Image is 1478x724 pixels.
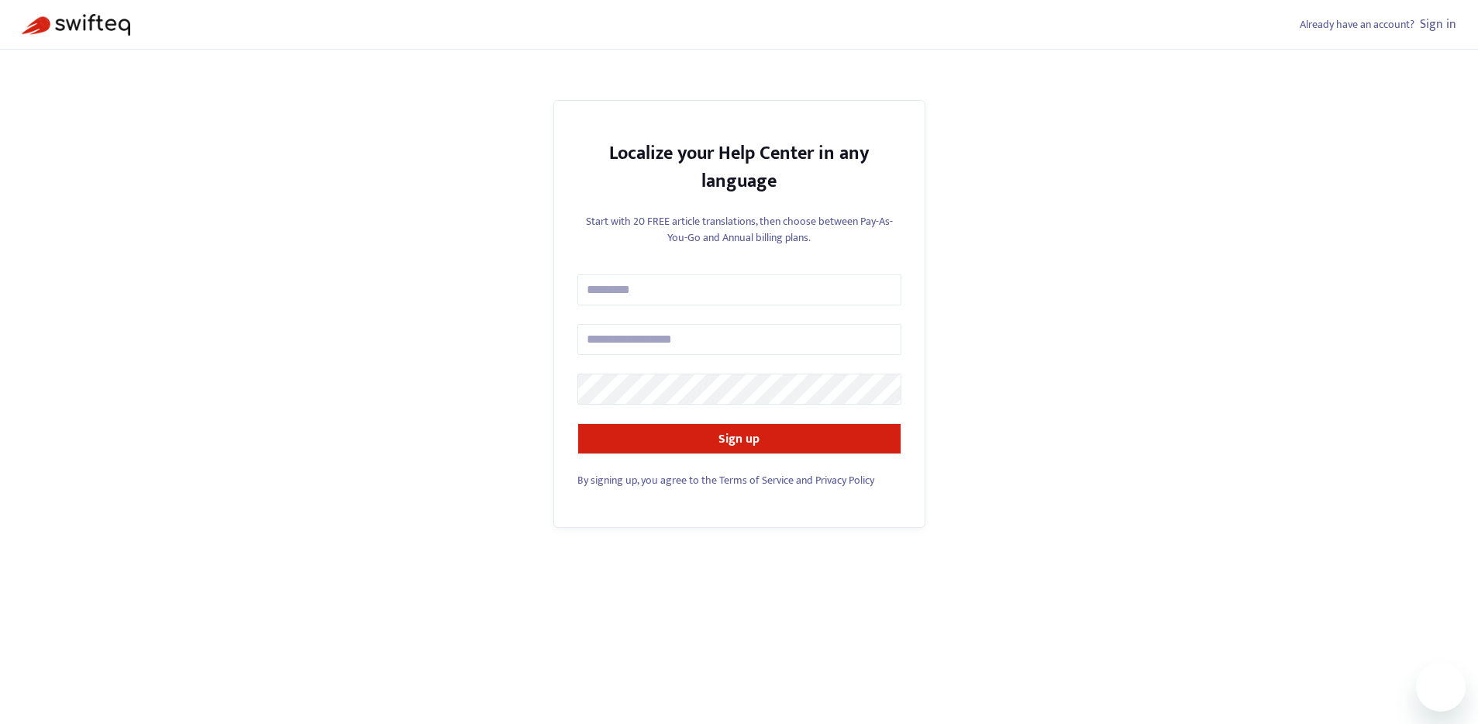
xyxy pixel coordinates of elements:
[577,423,901,454] button: Sign up
[718,429,760,450] strong: Sign up
[1420,14,1456,35] a: Sign in
[577,213,901,246] p: Start with 20 FREE article translations, then choose between Pay-As-You-Go and Annual billing plans.
[22,14,130,36] img: Swifteq
[609,138,869,197] strong: Localize your Help Center in any language
[1416,662,1466,712] iframe: Button to launch messaging window
[815,471,874,489] a: Privacy Policy
[1300,16,1414,33] span: Already have an account?
[577,472,901,488] div: and
[719,471,794,489] a: Terms of Service
[577,471,717,489] span: By signing up, you agree to the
